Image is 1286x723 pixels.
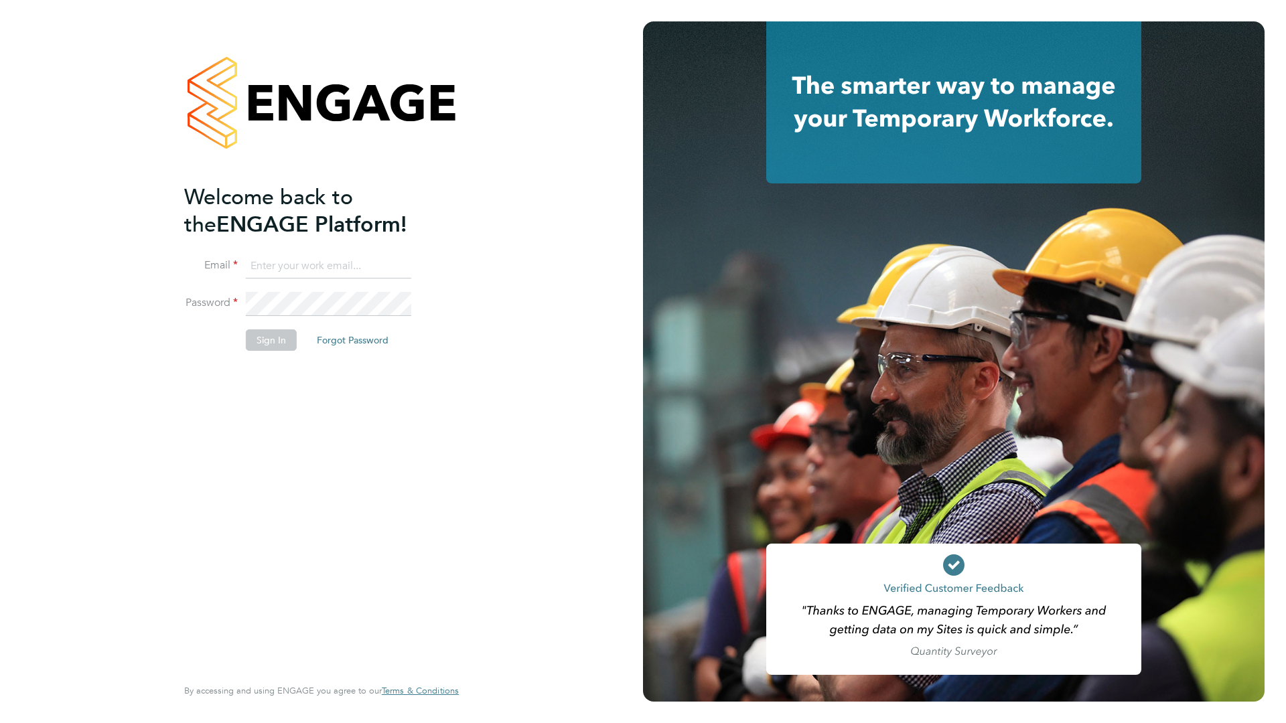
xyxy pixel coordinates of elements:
button: Forgot Password [306,329,399,351]
span: By accessing and using ENGAGE you agree to our [184,685,459,696]
a: Terms & Conditions [382,686,459,696]
input: Enter your work email... [246,254,411,278]
span: Welcome back to the [184,184,353,238]
button: Sign In [246,329,297,351]
h2: ENGAGE Platform! [184,183,445,238]
label: Password [184,296,238,310]
label: Email [184,258,238,272]
span: Terms & Conditions [382,685,459,696]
